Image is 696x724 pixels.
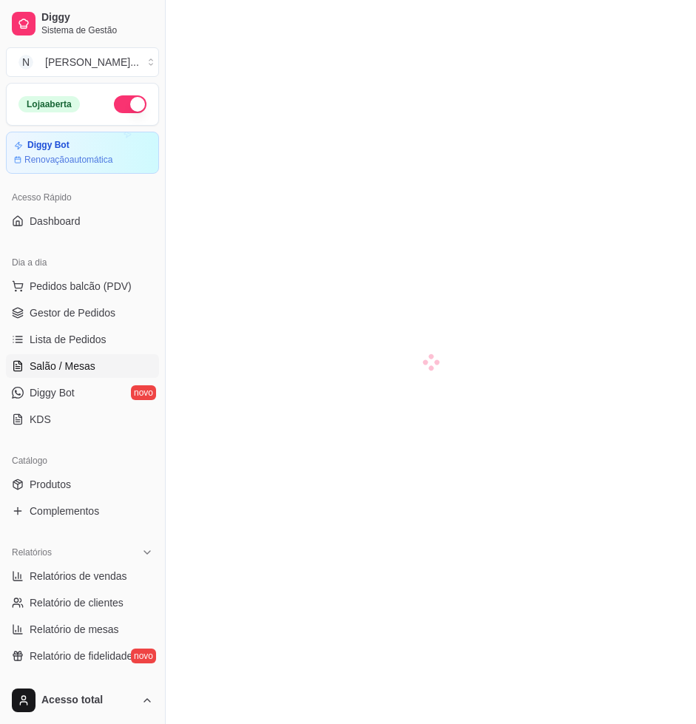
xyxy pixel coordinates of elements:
a: Relatórios de vendas [6,564,159,588]
div: Dia a dia [6,251,159,274]
span: Relatórios de vendas [30,569,127,583]
span: Dashboard [30,214,81,229]
span: Produtos [30,477,71,492]
a: Produtos [6,473,159,496]
span: Diggy [41,11,153,24]
span: Gestor de Pedidos [30,305,115,320]
span: Relatórios [12,547,52,558]
span: Sistema de Gestão [41,24,153,36]
span: Salão / Mesas [30,359,95,373]
button: Select a team [6,47,159,77]
a: Salão / Mesas [6,354,159,378]
article: Diggy Bot [27,140,70,151]
span: Complementos [30,504,99,518]
button: Acesso total [6,683,159,718]
a: DiggySistema de Gestão [6,6,159,41]
div: Loja aberta [18,96,80,112]
div: Catálogo [6,449,159,473]
a: Lista de Pedidos [6,328,159,351]
span: Relatório de clientes [30,595,124,610]
div: Acesso Rápido [6,186,159,209]
span: KDS [30,412,51,427]
span: Pedidos balcão (PDV) [30,279,132,294]
span: Acesso total [41,694,135,707]
article: Renovação automática [24,154,112,166]
span: Relatório de mesas [30,622,119,637]
span: Relatório de fidelidade [30,649,132,663]
a: Relatório de clientes [6,591,159,615]
span: Diggy Bot [30,385,75,400]
a: Diggy BotRenovaçãoautomática [6,132,159,174]
a: Gestor de Pedidos [6,301,159,325]
a: Relatório de fidelidadenovo [6,644,159,668]
span: N [18,55,33,70]
a: Complementos [6,499,159,523]
a: KDS [6,407,159,431]
a: Diggy Botnovo [6,381,159,405]
span: Lista de Pedidos [30,332,107,347]
a: Dashboard [6,209,159,233]
div: [PERSON_NAME] ... [45,55,139,70]
button: Pedidos balcão (PDV) [6,274,159,298]
a: Relatório de mesas [6,618,159,641]
button: Alterar Status [114,95,146,113]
